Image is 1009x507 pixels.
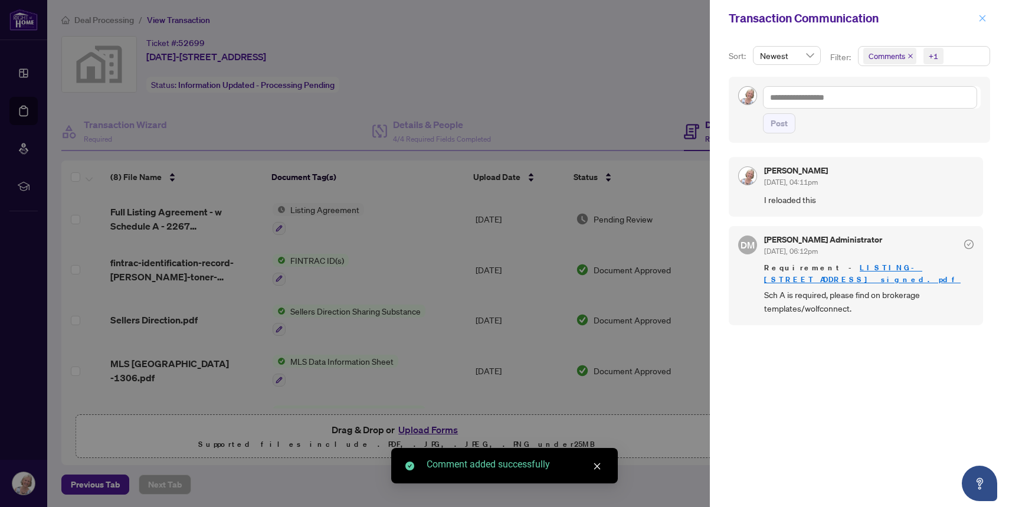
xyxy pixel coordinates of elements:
[764,247,818,256] span: [DATE], 06:12pm
[729,50,748,63] p: Sort:
[764,193,974,207] span: I reloaded this
[863,48,916,64] span: Comments
[591,460,604,473] a: Close
[729,9,975,27] div: Transaction Communication
[962,466,997,501] button: Open asap
[764,178,818,187] span: [DATE], 04:11pm
[764,288,974,316] span: Sch A is required, please find on brokerage templates/wolfconnect.
[739,167,756,185] img: Profile Icon
[593,462,601,470] span: close
[964,240,974,249] span: check-circle
[764,166,828,175] h5: [PERSON_NAME]
[764,262,974,286] span: Requirement -
[405,462,414,470] span: check-circle
[739,87,756,104] img: Profile Icon
[427,457,604,472] div: Comment added successfully
[869,50,905,62] span: Comments
[764,235,882,244] h5: [PERSON_NAME] Administrator
[764,263,961,284] a: LISTING-[STREET_ADDRESS] signed.pdf
[760,47,814,64] span: Newest
[763,113,795,133] button: Post
[908,53,913,59] span: close
[830,51,853,64] p: Filter:
[741,238,755,252] span: DM
[929,50,938,62] div: +1
[978,14,987,22] span: close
